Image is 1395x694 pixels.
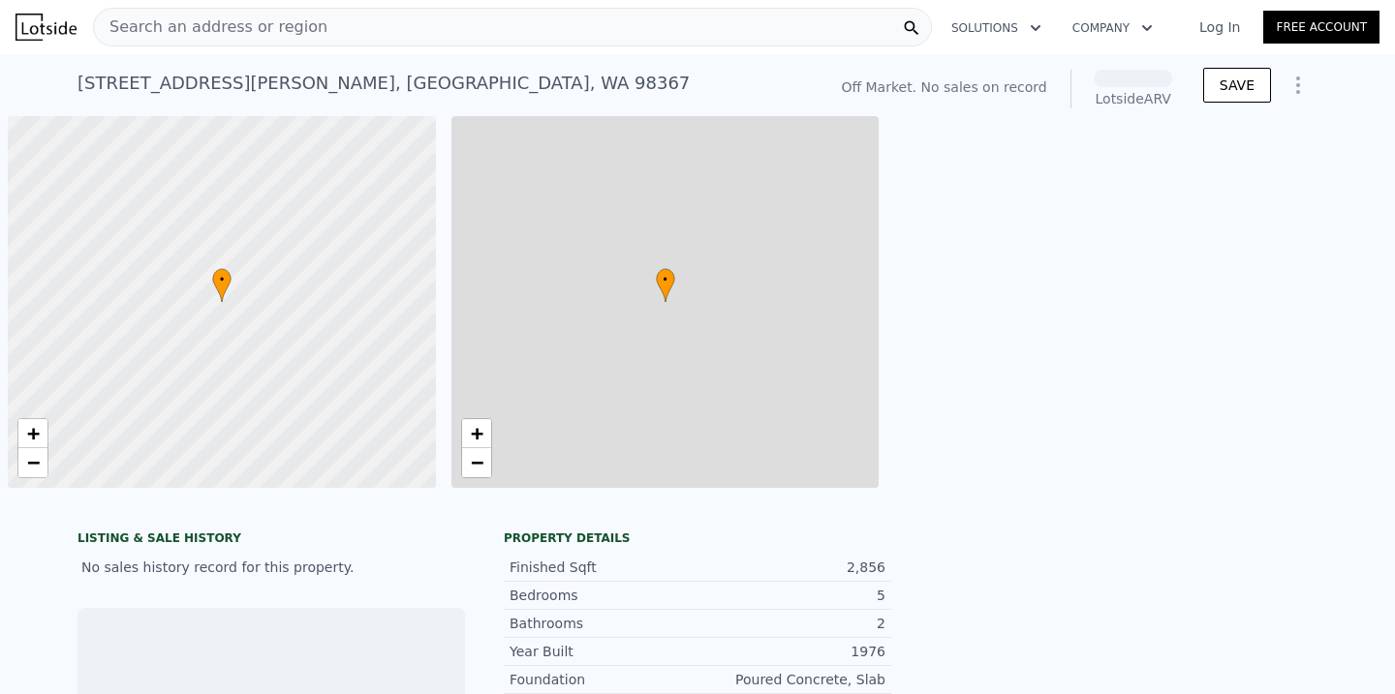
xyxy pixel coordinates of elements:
[697,614,885,633] div: 2
[697,642,885,661] div: 1976
[15,14,77,41] img: Lotside
[462,419,491,448] a: Zoom in
[27,421,40,445] span: +
[510,558,697,577] div: Finished Sqft
[18,448,47,477] a: Zoom out
[470,450,482,474] span: −
[470,421,482,445] span: +
[936,11,1057,45] button: Solutions
[510,586,697,605] div: Bedrooms
[212,271,232,288] span: •
[510,670,697,689] div: Foundation
[656,268,675,302] div: •
[841,77,1046,97] div: Off Market. No sales on record
[697,558,885,577] div: 2,856
[1176,17,1263,37] a: Log In
[504,530,891,546] div: Property details
[94,15,327,39] span: Search an address or region
[697,586,885,605] div: 5
[77,530,465,550] div: LISTING & SALE HISTORY
[18,419,47,448] a: Zoom in
[77,70,690,97] div: [STREET_ADDRESS][PERSON_NAME] , [GEOGRAPHIC_DATA] , WA 98367
[212,268,232,302] div: •
[697,670,885,689] div: Poured Concrete, Slab
[510,614,697,633] div: Bathrooms
[656,271,675,288] span: •
[77,550,465,585] div: No sales history record for this property.
[1263,11,1379,44] a: Free Account
[1279,66,1317,105] button: Show Options
[27,450,40,474] span: −
[1095,89,1172,108] div: Lotside ARV
[1203,68,1271,103] button: SAVE
[510,642,697,661] div: Year Built
[1057,11,1168,45] button: Company
[462,448,491,477] a: Zoom out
